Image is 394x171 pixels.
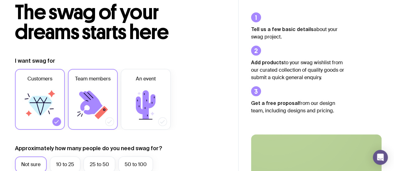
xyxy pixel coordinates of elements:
strong: Add products [251,60,284,65]
div: Open Intercom Messenger [373,150,388,165]
p: to your swag wishlist from our curated collection of quality goods or submit a quick general enqu... [251,59,344,81]
label: I want swag for [15,57,55,65]
label: Approximately how many people do you need swag for? [15,145,162,152]
strong: Get a free proposal [251,100,299,106]
p: from our design team, including designs and pricing. [251,99,344,115]
span: Customers [27,75,52,83]
span: An event [136,75,156,83]
strong: Tell us a few basic details [251,26,314,32]
span: Team members [75,75,111,83]
p: about your swag project. [251,25,344,41]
